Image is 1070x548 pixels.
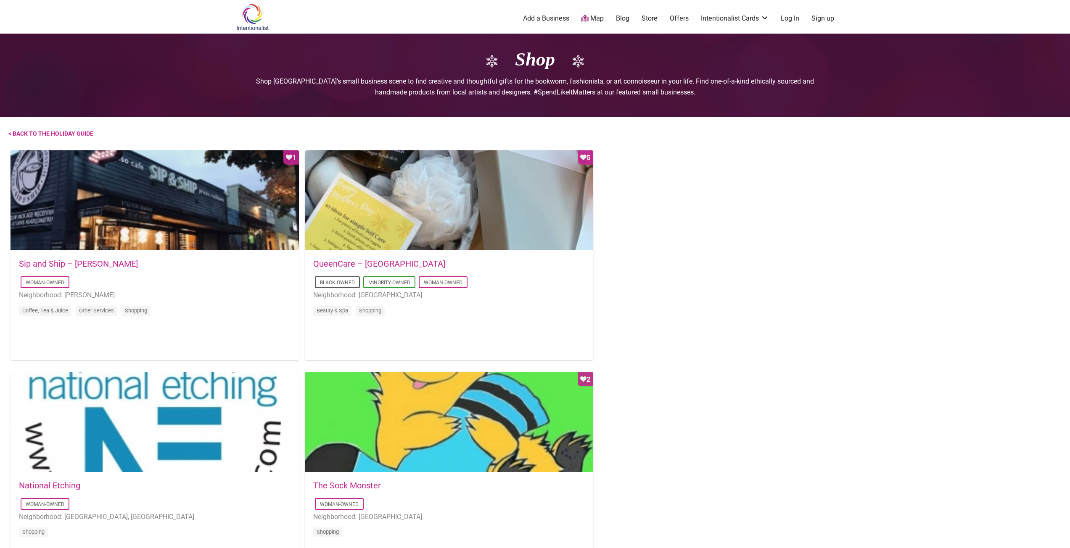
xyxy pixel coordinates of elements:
a: Shopping [22,529,45,535]
a: Woman-Owned [424,280,462,286]
a: Offers [670,14,689,23]
a: Log In [781,14,799,23]
li: Neighborhood: [PERSON_NAME] [19,290,291,301]
h1: Shop [241,46,830,73]
a: < back to the holiday guide [8,117,93,150]
a: Woman-Owned [26,501,64,507]
a: The Sock Monster [313,480,381,490]
li: Neighborhood: [GEOGRAPHIC_DATA] [313,290,585,301]
img: Intentionalist [232,3,272,31]
li: Neighborhood: [GEOGRAPHIC_DATA], [GEOGRAPHIC_DATA] [19,511,291,522]
a: Shopping [317,529,339,535]
a: National Etching [19,480,80,490]
a: Map [581,14,604,24]
a: Beauty & Spa [317,307,348,314]
a: QueenCare – [GEOGRAPHIC_DATA] [313,259,445,269]
a: Add a Business [523,14,569,23]
span: Shop [GEOGRAPHIC_DATA]’s small business scene to find creative and thoughtful gifts for the bookw... [256,77,814,96]
img: snowflake_icon_wt.png [469,55,515,68]
a: Coffee, Tea & Juice [22,307,68,314]
a: Minority-Owned [368,280,410,286]
a: Shopping [359,307,381,314]
a: Intentionalist Cards [701,14,769,23]
a: Shopping [125,307,147,314]
a: Other Services [79,307,114,314]
a: Store [642,14,658,23]
a: Black-Owned [320,280,355,286]
img: snowflake_icon_wt.png [555,55,601,68]
a: Woman-Owned [26,280,64,286]
a: Sign up [811,14,834,23]
a: Sip and Ship – [PERSON_NAME] [19,259,138,269]
li: Neighborhood: [GEOGRAPHIC_DATA] [313,511,585,522]
a: Woman-Owned [320,501,359,507]
a: Blog [616,14,629,23]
